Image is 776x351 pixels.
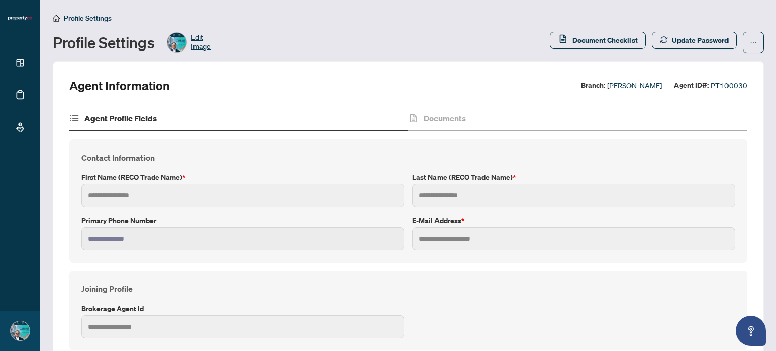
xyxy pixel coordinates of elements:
button: Document Checklist [550,32,646,49]
span: [PERSON_NAME] [607,80,662,91]
button: Update Password [652,32,737,49]
label: First Name (RECO Trade Name) [81,172,404,183]
span: ellipsis [750,39,757,46]
h4: Documents [424,112,466,124]
label: Agent ID#: [674,80,709,91]
label: Branch: [581,80,605,91]
label: E-mail Address [412,215,735,226]
label: Last Name (RECO Trade Name) [412,172,735,183]
img: Profile Icon [11,321,30,340]
h4: Joining Profile [81,283,735,295]
button: Open asap [736,316,766,346]
span: PT100030 [711,80,747,91]
span: Document Checklist [572,32,638,48]
h4: Agent Profile Fields [84,112,157,124]
div: Profile Settings [53,32,211,53]
span: home [53,15,60,22]
span: Profile Settings [64,14,112,23]
h2: Agent Information [69,78,170,94]
span: Edit Image [191,32,211,53]
label: Primary Phone Number [81,215,404,226]
label: Brokerage Agent Id [81,303,404,314]
h4: Contact Information [81,152,735,164]
img: logo [8,15,32,21]
img: Profile Icon [167,33,186,52]
span: Update Password [672,32,729,48]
